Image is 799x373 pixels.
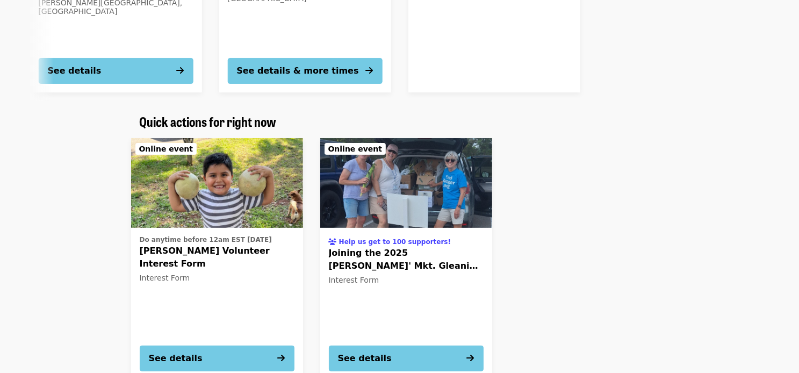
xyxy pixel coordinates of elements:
[48,64,102,77] div: See details
[339,238,451,246] span: Help us get to 100 supporters!
[329,346,484,371] button: See details
[329,238,337,246] i: users icon
[139,145,193,153] span: Online event
[338,352,392,365] div: See details
[467,353,474,363] i: arrow-right icon
[329,276,379,284] span: Interest Form
[140,274,190,282] span: Interest Form
[140,346,294,371] button: See details
[320,138,492,228] img: Joining the 2025 Montgomery Farmers' Mkt. Gleaning Team organized by Society of St. Andrew
[140,245,294,270] span: [PERSON_NAME] Volunteer Interest Form
[228,58,383,84] button: See details & more times
[328,145,383,153] span: Online event
[140,112,277,131] span: Quick actions for right now
[366,66,373,76] i: arrow-right icon
[140,114,277,130] a: Quick actions for right now
[149,352,203,365] div: See details
[329,247,484,272] span: Joining the 2025 [PERSON_NAME]' Mkt. Gleaning Team
[278,353,285,363] i: arrow-right icon
[177,66,184,76] i: arrow-right icon
[237,64,359,77] div: See details & more times
[140,236,272,243] span: Do anytime before 12am EST [DATE]
[131,138,303,228] img: SoSA Volunteer Interest Form organized by Society of St. Andrew
[39,58,193,84] button: See details
[131,114,668,130] div: Quick actions for right now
